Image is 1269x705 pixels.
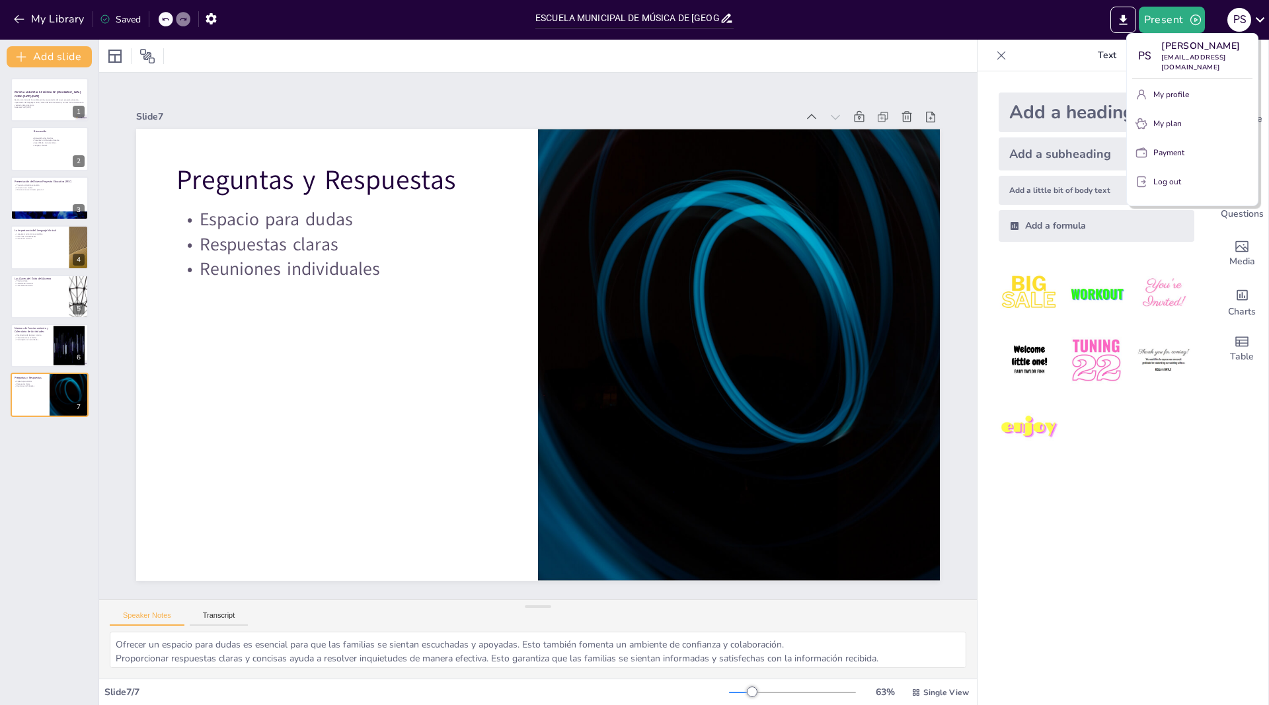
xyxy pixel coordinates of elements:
p: Log out [1153,176,1181,188]
button: Payment [1132,142,1252,163]
p: [EMAIL_ADDRESS][DOMAIN_NAME] [1161,53,1252,73]
p: [PERSON_NAME] [1161,39,1252,53]
p: Payment [1153,147,1184,159]
button: My profile [1132,84,1252,105]
p: My profile [1153,89,1189,100]
div: P S [1132,44,1156,68]
button: My plan [1132,113,1252,134]
button: Log out [1132,171,1252,192]
p: My plan [1153,118,1182,130]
